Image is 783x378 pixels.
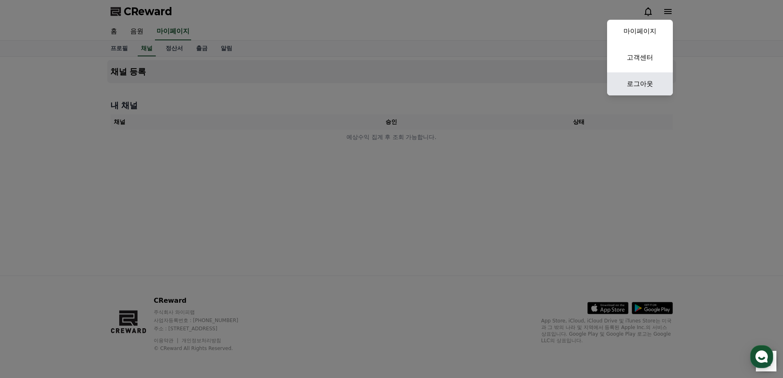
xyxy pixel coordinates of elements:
span: 홈 [26,273,31,280]
a: 홈 [2,261,54,281]
a: 마이페이지 [607,20,673,43]
button: 마이페이지 고객센터 로그아웃 [607,20,673,95]
a: 설정 [106,261,158,281]
a: 고객센터 [607,46,673,69]
span: 대화 [75,274,85,280]
span: 설정 [127,273,137,280]
a: 로그아웃 [607,72,673,95]
a: 대화 [54,261,106,281]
